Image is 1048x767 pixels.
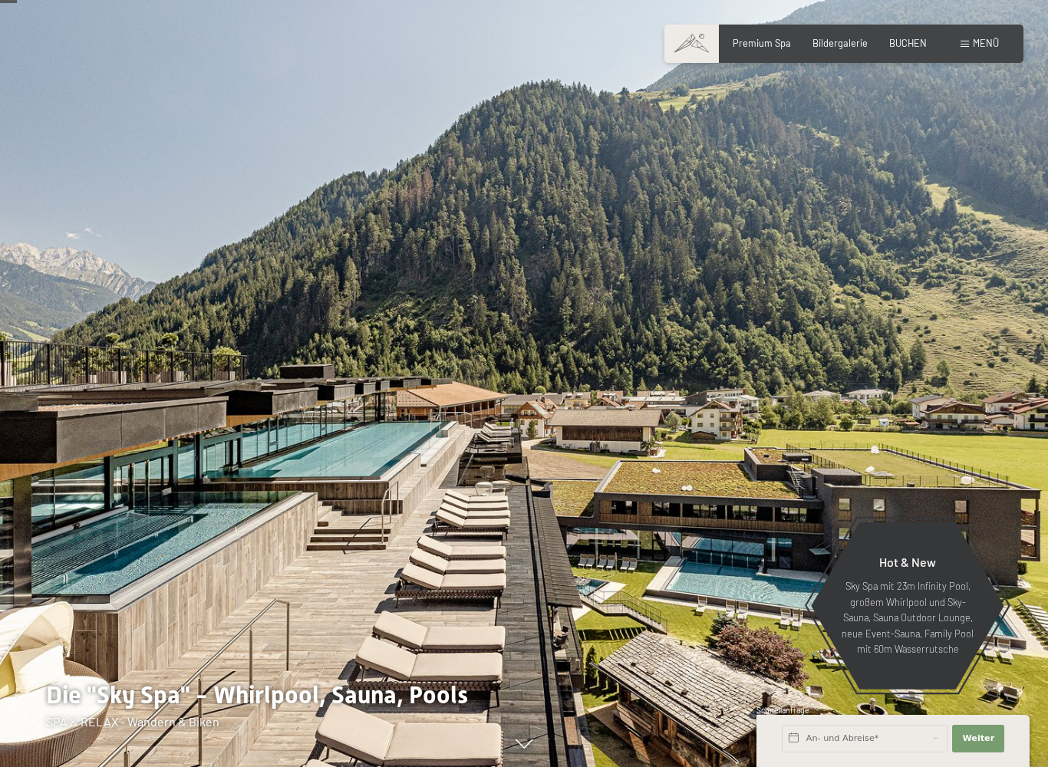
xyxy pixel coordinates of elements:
a: Hot & New Sky Spa mit 23m Infinity Pool, großem Whirlpool und Sky-Sauna, Sauna Outdoor Lounge, ne... [810,522,1005,690]
a: Premium Spa [733,37,791,49]
span: Schnellanfrage [756,706,809,715]
button: Weiter [952,725,1004,752]
a: BUCHEN [889,37,927,49]
span: Hot & New [879,555,936,569]
span: Weiter [962,732,994,745]
a: Bildergalerie [812,37,868,49]
p: Sky Spa mit 23m Infinity Pool, großem Whirlpool und Sky-Sauna, Sauna Outdoor Lounge, neue Event-S... [841,578,974,657]
span: Menü [973,37,999,49]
